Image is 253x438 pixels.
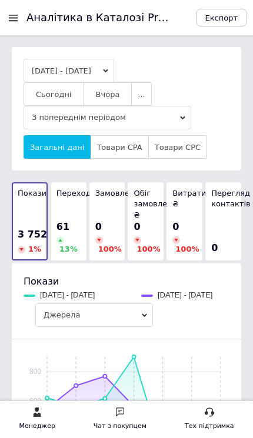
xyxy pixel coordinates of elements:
span: Джерела [35,303,153,327]
span: Замовлення [95,189,144,198]
span: ... [138,90,145,99]
div: Тех підтримка [185,420,234,432]
span: Обіг замовлень, ₴ [134,189,179,219]
span: Товари CPC [155,143,201,152]
button: Сьогодні [24,82,84,106]
span: 0 [172,221,179,232]
span: Витрати, ₴ [172,189,208,208]
div: Чат з покупцем [94,420,147,432]
button: Загальні дані [24,135,91,159]
span: 1 % [28,245,41,253]
span: Сьогодні [36,90,72,99]
span: 0 [211,242,218,253]
button: Експорт [196,9,248,26]
span: 100 % [98,245,122,253]
span: Покази [18,189,46,198]
span: Вчора [96,90,120,99]
span: Загальні дані [30,143,84,152]
button: Товари CPA [90,135,148,159]
span: 13 % [59,245,78,253]
span: 61 [56,221,69,232]
span: З попереднім періодом [24,106,191,129]
span: 100 % [137,245,160,253]
text: 800 [29,367,41,376]
span: 0 [95,221,102,232]
span: Експорт [205,14,238,22]
span: Перегляд контактів [211,189,251,208]
button: Товари CPC [148,135,207,159]
div: Менеджер [19,420,55,432]
button: Вчора [84,82,132,106]
span: Товари CPA [96,143,142,152]
button: [DATE] - [DATE] [24,59,114,82]
span: Покази [24,275,59,288]
span: 3 752 [18,229,47,240]
h1: Аналітика в Каталозі ProSale [26,11,187,24]
span: 100 % [175,245,199,253]
text: 600 [29,397,41,405]
span: Переходи [56,189,96,198]
button: ... [131,82,151,106]
span: 0 [134,221,140,232]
